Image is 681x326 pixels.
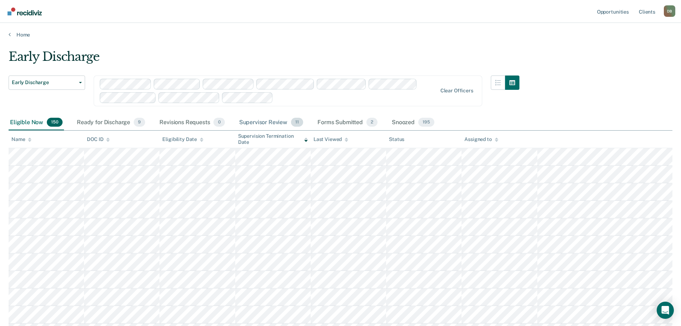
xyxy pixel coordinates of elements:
div: Eligibility Date [162,136,203,142]
div: Name [11,136,31,142]
img: Recidiviz [8,8,42,15]
div: DOC ID [87,136,110,142]
span: 0 [213,118,224,127]
div: D B [664,5,675,17]
div: Forms Submitted2 [316,115,379,131]
span: 11 [291,118,303,127]
div: Ready for Discharge9 [75,115,147,131]
button: Early Discharge [9,76,85,90]
div: Eligible Now150 [9,115,64,131]
div: Early Discharge [9,49,519,70]
span: 9 [134,118,145,127]
a: Home [9,31,672,38]
div: Clear officers [440,88,473,94]
div: Open Intercom Messenger [657,302,674,319]
span: 150 [47,118,63,127]
span: 2 [366,118,377,127]
span: 195 [418,118,434,127]
div: Revisions Requests0 [158,115,226,131]
span: Early Discharge [12,79,76,86]
div: Supervision Termination Date [238,133,308,145]
div: Assigned to [464,136,498,142]
div: Status [389,136,404,142]
div: Supervisor Review11 [238,115,305,131]
div: Snoozed195 [390,115,436,131]
button: Profile dropdown button [664,5,675,17]
div: Last Viewed [314,136,348,142]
